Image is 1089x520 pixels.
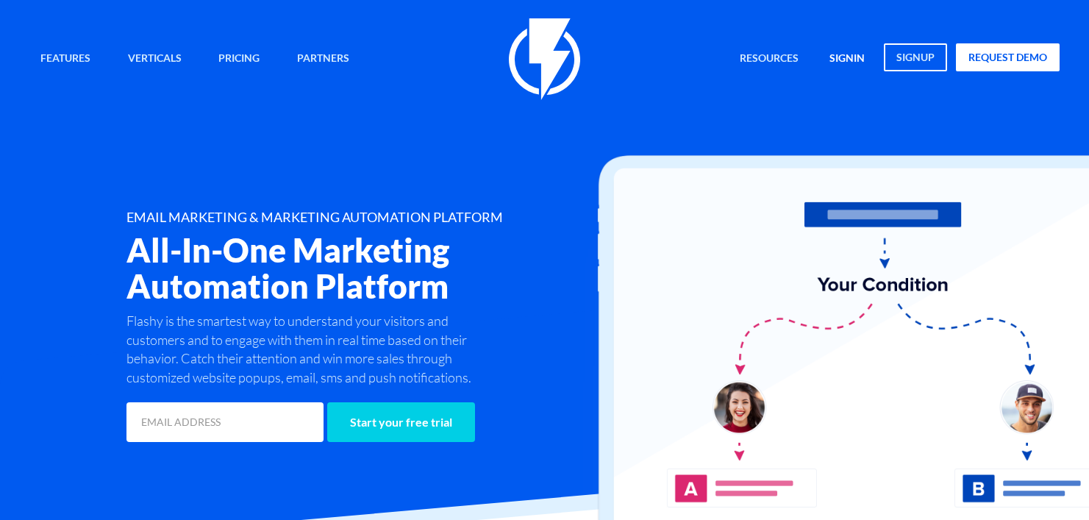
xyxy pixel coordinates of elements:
[286,43,360,75] a: Partners
[818,43,876,75] a: signin
[207,43,271,75] a: Pricing
[117,43,193,75] a: Verticals
[884,43,947,71] a: signup
[956,43,1060,71] a: request demo
[29,43,101,75] a: Features
[126,312,490,388] p: Flashy is the smartest way to understand your visitors and customers and to engage with them in r...
[126,210,620,225] h1: EMAIL MARKETING & MARKETING AUTOMATION PLATFORM
[126,402,324,442] input: EMAIL ADDRESS
[126,232,620,304] h2: All-In-One Marketing Automation Platform
[327,402,475,442] input: Start your free trial
[729,43,810,75] a: Resources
